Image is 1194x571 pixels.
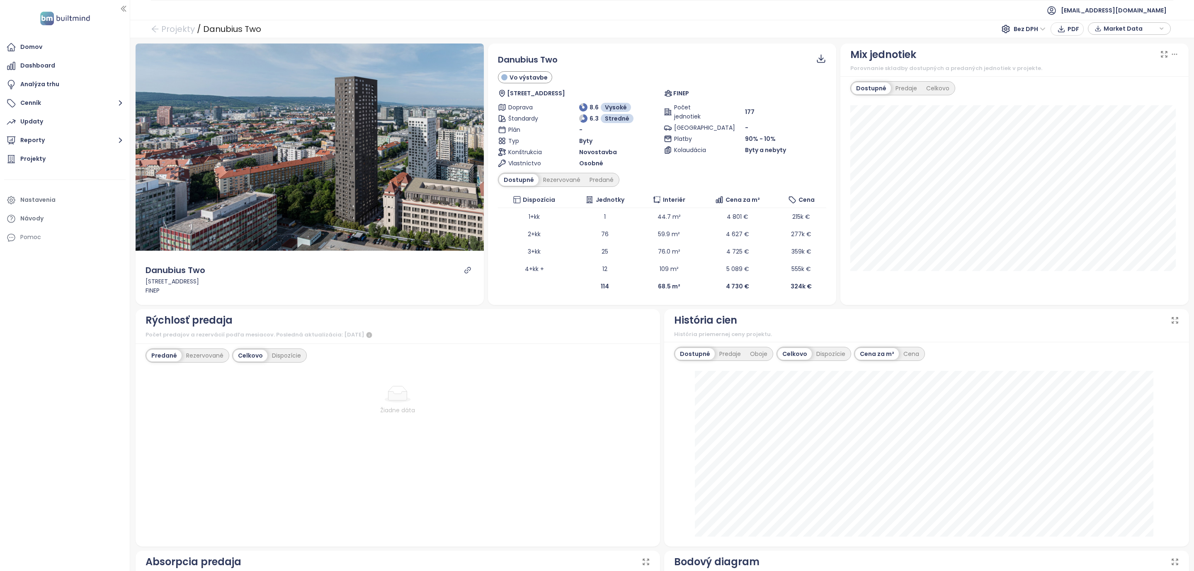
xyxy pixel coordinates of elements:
[891,82,922,94] div: Predaje
[151,25,159,33] span: arrow-left
[579,136,592,145] span: Byty
[778,348,812,360] div: Celkovo
[726,230,749,238] span: 4 627 €
[791,230,811,238] span: 277k €
[674,312,737,328] div: História cien
[745,145,786,155] span: Byty a nebyty
[147,350,182,361] div: Predané
[596,195,624,204] span: Jednotky
[792,213,810,221] span: 215k €
[674,330,1179,339] div: História priemernej ceny projektu.
[745,348,772,360] div: Oboje
[726,195,760,204] span: Cena za m²
[605,114,629,123] span: Stredné
[579,125,582,134] span: -
[146,277,474,286] div: [STREET_ADDRESS]
[727,213,748,221] span: 4 801 €
[674,145,715,155] span: Kolaudácia
[674,554,760,570] div: Bodový diagram
[507,89,565,98] span: [STREET_ADDRESS]
[899,348,924,360] div: Cena
[674,134,715,143] span: Platby
[146,312,233,328] div: Rýchlosť predaja
[508,148,549,157] span: Konštrukcia
[182,350,228,361] div: Rezervované
[4,76,126,93] a: Analýza trhu
[20,195,56,205] div: Nastavenia
[579,159,603,168] span: Osobné
[498,243,571,260] td: 3+kk
[855,348,899,360] div: Cena za m²
[20,60,55,71] div: Dashboard
[726,247,749,256] span: 4 725 €
[1068,24,1079,34] span: PDF
[20,213,44,224] div: Návody
[146,330,650,340] div: Počet predajov a rezervácií podľa mesiacov. Posledná aktualizácia: [DATE]
[812,348,850,360] div: Dispozície
[499,174,539,186] div: Dostupné
[791,247,811,256] span: 359k €
[579,148,617,157] span: Novostavba
[791,282,812,290] b: 324k €
[523,195,555,204] span: Dispozícia
[1051,22,1084,36] button: PDF
[850,47,916,63] div: Mix jednotiek
[675,348,715,360] div: Dostupné
[20,232,41,242] div: Pomoc
[639,260,699,278] td: 109 m²
[673,89,689,98] span: FINEP
[508,103,549,112] span: Doprava
[539,174,585,186] div: Rezervované
[674,123,715,132] span: [GEOGRAPHIC_DATA]
[4,114,126,130] a: Updaty
[726,282,749,290] b: 4 730 €
[4,192,126,208] a: Nastavenia
[605,103,627,112] span: Vysoké
[715,348,745,360] div: Predaje
[639,243,699,260] td: 76.0 m²
[663,195,685,204] span: Interiér
[151,22,195,36] a: arrow-left Projekty
[4,95,126,111] button: Cenník
[4,210,126,227] a: Návody
[1104,22,1157,35] span: Market Data
[4,58,126,74] a: Dashboard
[510,73,548,82] span: Vo výstavbe
[791,265,811,273] span: 555k €
[146,286,474,295] div: FINEP
[1014,23,1046,35] span: Bez DPH
[498,260,571,278] td: 4+kk +
[570,225,639,243] td: 76
[922,82,954,94] div: Celkovo
[570,208,639,225] td: 1
[1092,22,1166,35] div: button
[1061,0,1167,20] span: [EMAIL_ADDRESS][DOMAIN_NAME]
[203,22,261,36] div: Danubius Two
[4,229,126,246] div: Pomoc
[745,123,748,132] span: -
[20,116,43,127] div: Updaty
[498,208,571,225] td: 1+kk
[4,132,126,149] button: Reporty
[570,243,639,260] td: 25
[233,350,267,361] div: Celkovo
[4,151,126,167] a: Projekty
[267,350,306,361] div: Dispozície
[674,103,715,121] span: Počet jednotiek
[601,282,609,290] b: 114
[798,195,815,204] span: Cena
[745,107,755,116] span: 177
[464,266,471,274] a: link
[658,282,680,290] b: 68.5 m²
[508,125,549,134] span: Plán
[20,42,42,52] div: Domov
[197,22,201,36] div: /
[20,154,46,164] div: Projekty
[570,260,639,278] td: 12
[508,136,549,145] span: Typ
[498,54,558,65] span: Danubius Two
[4,39,126,56] a: Domov
[146,264,205,277] div: Danubius Two
[590,114,599,123] span: 6.3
